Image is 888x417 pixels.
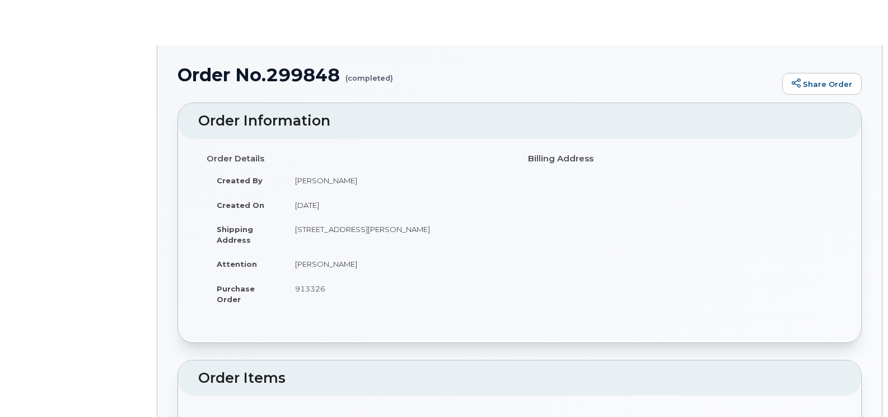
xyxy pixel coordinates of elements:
td: [DATE] [285,193,511,217]
strong: Created By [217,176,263,185]
strong: Created On [217,201,264,210]
h4: Billing Address [528,154,833,164]
td: [PERSON_NAME] [285,168,511,193]
strong: Attention [217,260,257,268]
h2: Order Items [198,370,841,386]
td: [STREET_ADDRESS][PERSON_NAME] [285,217,511,252]
h4: Order Details [207,154,511,164]
strong: Shipping Address [217,225,253,244]
td: [PERSON_NAME] [285,252,511,276]
span: 913326 [295,284,325,293]
small: (completed) [345,65,393,82]
a: Share Order [782,73,862,95]
h2: Order Information [198,113,841,129]
strong: Purchase Order [217,284,255,304]
h1: Order No.299848 [177,65,777,85]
